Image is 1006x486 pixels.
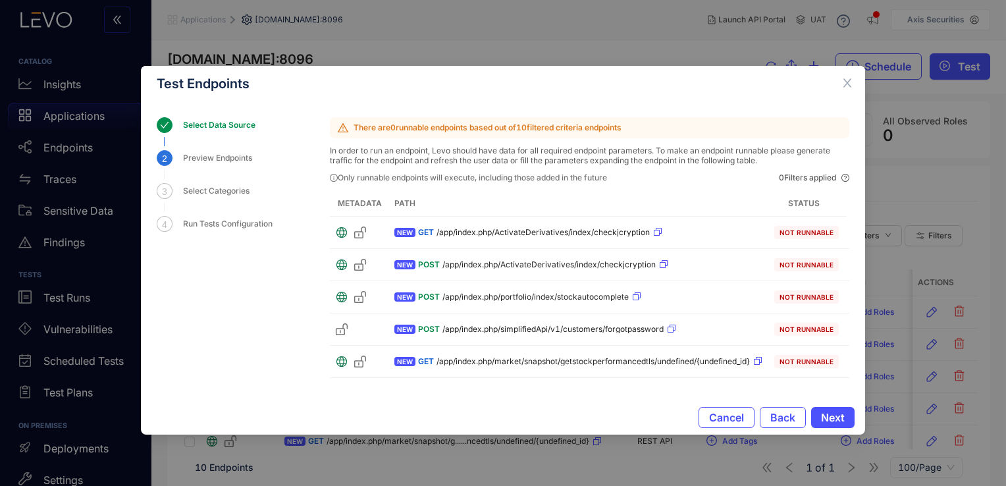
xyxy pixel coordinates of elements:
div: 0 Filters applied [779,173,849,183]
div: 3Select Categories [157,183,330,215]
span: Back [770,412,795,423]
span: Not Runnable [774,323,839,336]
span: Not Runnable [774,258,839,271]
button: Back [760,407,806,428]
span: Not Runnable [774,355,839,368]
span: /app/index.php/portfolio/index/stockautocomplete [442,292,629,302]
span: POST [418,292,440,302]
span: NEW [394,228,415,237]
p: In order to run an endpoint, Levo should have data for all required endpoint parameters. To make ... [330,146,849,165]
span: close [841,77,853,89]
div: 2Preview Endpoints [157,150,330,182]
span: /app/index.php/ActivateDerivatives/index/checkjcryption [437,228,650,237]
span: NEW [394,325,415,334]
div: Select Data Source [157,117,330,149]
div: Select Data Source [183,117,263,133]
div: 4Run Tests Configuration [157,216,330,248]
div: Test Endpoints [157,76,849,91]
span: GET [418,227,434,237]
span: Not Runnable [774,226,839,239]
th: Status [760,191,847,217]
span: 3 [162,186,167,197]
span: NEW [394,260,415,269]
span: question-circle [841,174,849,182]
span: 2 [162,153,167,164]
div: Run Tests Configuration [183,216,280,232]
p: There are 0 runnable endpoints based out of 10 filtered criteria endpoints [330,117,849,138]
span: /app/index.php/simplifiedApi/v1/customers/forgotpassword [442,325,664,334]
span: info-circle [330,174,338,182]
div: Only runnable endpoints will execute, including those added in the future [330,173,607,183]
span: Next [821,412,845,423]
th: metadata [330,191,389,217]
span: GET [418,356,434,366]
span: POST [418,259,440,269]
button: Next [811,407,855,428]
span: Cancel [709,412,744,423]
button: Close [830,66,865,101]
div: Select Categories [183,183,257,199]
span: /app/index.php/market/snapshot/getstockperformancedtls/undefined/{undefined_id} [437,357,750,366]
span: warning [338,122,348,133]
span: Not Runnable [774,290,839,304]
span: POST [418,324,440,334]
span: /app/index.php/ActivateDerivatives/index/checkjcryption [442,260,656,269]
span: 4 [162,219,167,230]
span: NEW [394,292,415,302]
th: Path [389,191,760,217]
div: Preview Endpoints [183,150,260,166]
button: Cancel [699,407,754,428]
span: check [160,121,169,130]
span: NEW [394,357,415,366]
